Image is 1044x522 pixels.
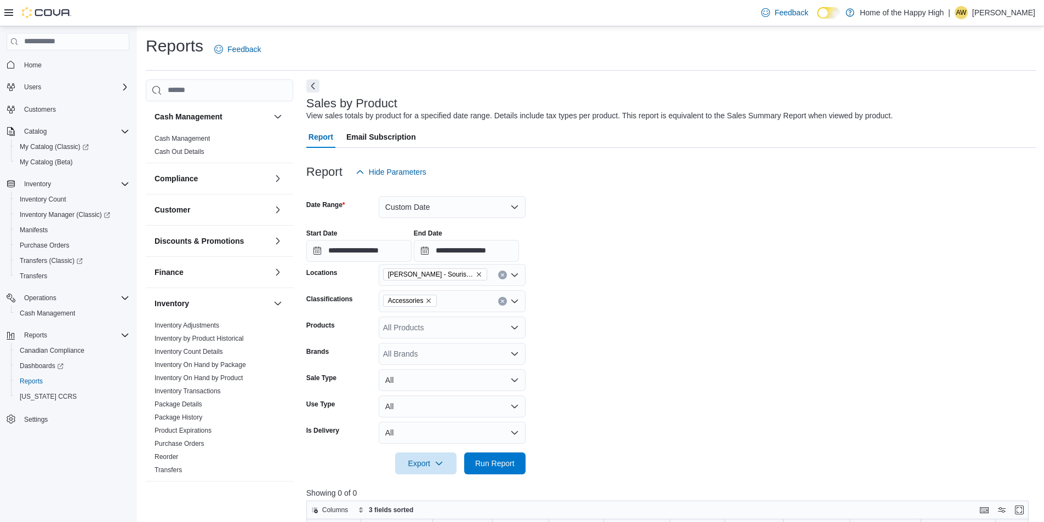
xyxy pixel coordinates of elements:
h3: Compliance [155,173,198,184]
span: Accessories [388,295,424,306]
span: Accessories [383,295,437,307]
button: Cash Management [155,111,269,122]
a: Inventory Count Details [155,348,223,355]
span: Home [20,58,129,72]
a: Reports [15,375,47,388]
span: AW [956,6,966,19]
button: Manifests [11,222,134,238]
span: Report [309,126,333,148]
span: Canadian Compliance [20,346,84,355]
a: Canadian Compliance [15,344,89,357]
span: Inventory On Hand by Package [155,360,246,369]
h3: Sales by Product [306,97,397,110]
a: Inventory Count [15,193,71,206]
button: Open list of options [510,323,519,332]
button: Finance [271,266,284,279]
h3: Inventory [155,298,189,309]
p: Showing 0 of 0 [306,487,1036,498]
p: Home of the Happy High [860,6,944,19]
span: Export [402,452,450,474]
span: Hide Parameters [369,167,426,177]
a: Customers [20,103,60,116]
span: My Catalog (Beta) [20,158,73,167]
label: Start Date [306,229,338,238]
span: Users [24,83,41,91]
span: Feedback [227,44,261,55]
button: All [379,422,526,444]
button: Keyboard shortcuts [978,503,991,517]
span: Catalog [24,127,47,136]
button: Finance [155,267,269,278]
button: Reports [2,328,134,343]
button: Customer [271,203,284,216]
div: Cash Management [146,132,293,163]
span: Estevan - Souris Avenue - Fire & Flower [383,268,487,280]
a: Inventory Manager (Classic) [11,207,134,222]
span: Users [20,81,129,94]
button: Customers [2,101,134,117]
button: Home [2,57,134,73]
button: Users [20,81,45,94]
a: Package History [155,414,202,421]
span: Cash Management [15,307,129,320]
input: Press the down key to open a popover containing a calendar. [306,240,412,262]
label: End Date [414,229,442,238]
span: Reports [15,375,129,388]
nav: Complex example [7,53,129,456]
button: Clear input [498,271,507,279]
h1: Reports [146,35,203,57]
button: Discounts & Promotions [271,234,284,248]
span: Purchase Orders [155,439,204,448]
a: Inventory On Hand by Product [155,374,243,382]
p: [PERSON_NAME] [972,6,1035,19]
button: Catalog [20,125,51,138]
a: Purchase Orders [155,440,204,448]
span: Cash Management [155,134,210,143]
span: Reports [20,329,129,342]
button: Discounts & Promotions [155,236,269,246]
button: Operations [2,290,134,306]
button: Reports [11,374,134,389]
button: Inventory Count [11,192,134,207]
a: Inventory On Hand by Package [155,361,246,369]
button: Inventory [155,298,269,309]
button: Enter fullscreen [1013,503,1026,517]
button: Run Report [464,452,526,474]
label: Use Type [306,400,335,409]
h3: Finance [155,267,184,278]
label: Classifications [306,295,353,303]
span: Transfers (Classic) [15,254,129,267]
button: Inventory [271,297,284,310]
h3: Discounts & Promotions [155,236,244,246]
a: Feedback [210,38,265,60]
a: Inventory Adjustments [155,322,219,329]
button: Open list of options [510,271,519,279]
span: 3 fields sorted [369,506,413,514]
button: Compliance [155,173,269,184]
span: Transfers [15,269,129,283]
span: Purchase Orders [20,241,70,250]
input: Press the down key to open a popover containing a calendar. [414,240,519,262]
span: [US_STATE] CCRS [20,392,77,401]
span: Purchase Orders [15,239,129,252]
button: Reports [20,329,52,342]
button: Open list of options [510,349,519,358]
span: My Catalog (Classic) [20,142,89,151]
button: All [379,395,526,417]
a: Feedback [757,2,812,24]
span: Customers [24,105,56,114]
label: Is Delivery [306,426,339,435]
button: Cash Management [11,306,134,321]
a: Transfers [155,466,182,474]
span: Cash Management [20,309,75,318]
span: Run Report [475,458,515,469]
span: Home [24,61,42,70]
span: Inventory Count [15,193,129,206]
a: Settings [20,413,52,426]
button: Hide Parameters [351,161,431,183]
h3: Customer [155,204,190,215]
a: Inventory by Product Historical [155,335,244,342]
span: Dashboards [15,359,129,372]
button: Clear input [498,297,507,306]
